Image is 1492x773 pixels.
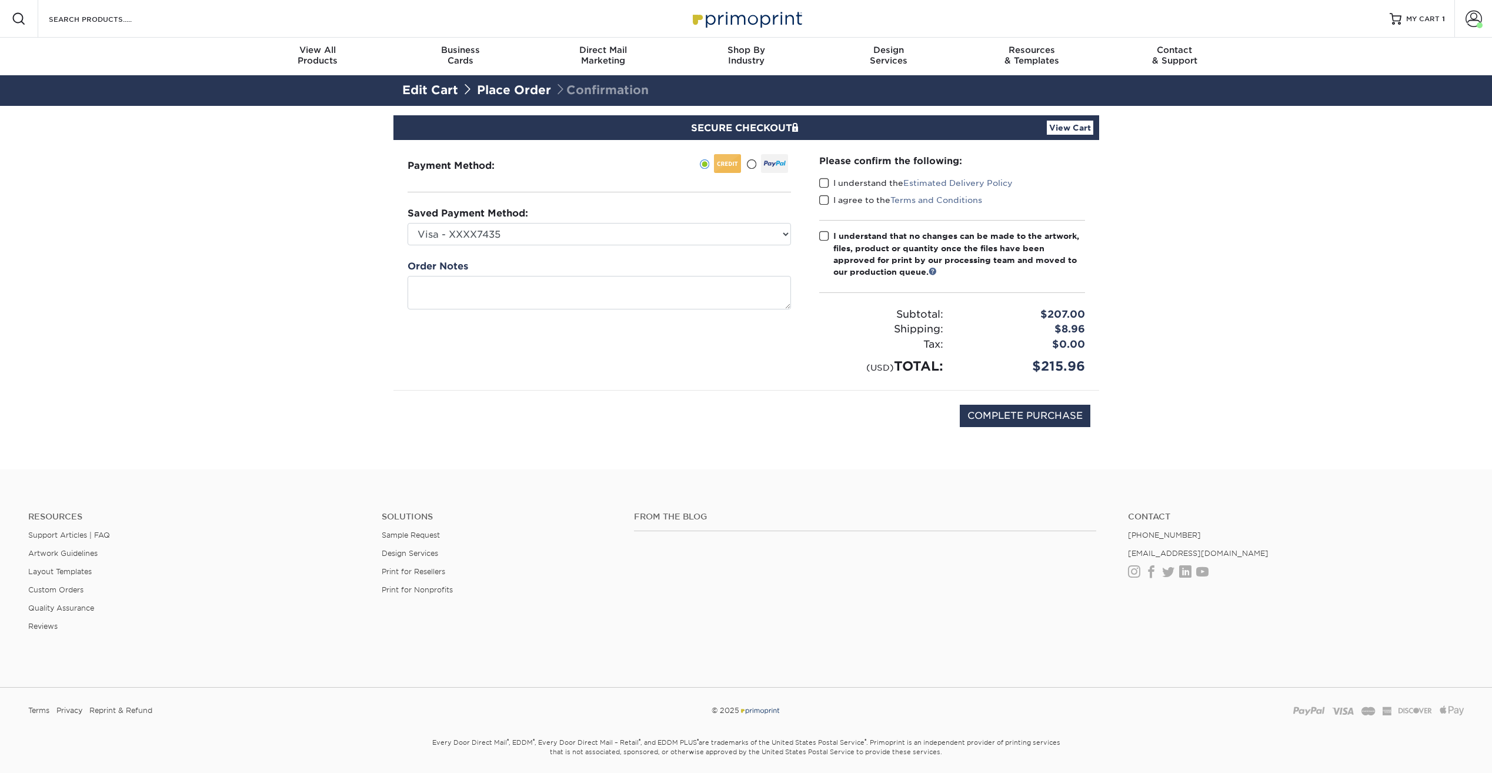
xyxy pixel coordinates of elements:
a: View Cart [1047,121,1093,135]
div: $215.96 [952,356,1094,376]
a: Place Order [477,83,551,97]
a: Support Articles | FAQ [28,531,110,539]
a: Sample Request [382,531,440,539]
a: Resources& Templates [960,38,1103,75]
h4: Resources [28,512,364,522]
div: © 2025 [504,702,989,719]
a: View AllProducts [246,38,389,75]
a: Contact [1128,512,1464,522]
span: SECURE CHECKOUT [691,122,802,134]
a: Reviews [28,622,58,631]
a: Contact& Support [1103,38,1246,75]
a: Shop ByIndustry [675,38,817,75]
a: Print for Resellers [382,567,445,576]
div: Cards [389,45,532,66]
sup: ® [533,738,535,744]
img: Primoprint [739,706,780,715]
div: Marketing [532,45,675,66]
span: Contact [1103,45,1246,55]
div: Subtotal: [810,307,952,322]
div: Shipping: [810,322,952,337]
span: 1 [1442,15,1445,23]
a: Terms and Conditions [890,195,982,205]
div: Please confirm the following: [819,154,1085,168]
span: Design [817,45,960,55]
a: Terms [28,702,49,719]
span: Confirmation [555,83,649,97]
label: Saved Payment Method: [408,206,528,221]
a: [PHONE_NUMBER] [1128,531,1201,539]
span: MY CART [1406,14,1440,24]
div: Services [817,45,960,66]
a: Privacy [56,702,82,719]
a: Estimated Delivery Policy [903,178,1013,188]
div: Industry [675,45,817,66]
label: I understand the [819,177,1013,189]
a: Direct MailMarketing [532,38,675,75]
input: SEARCH PRODUCTS..... [48,12,162,26]
span: Direct Mail [532,45,675,55]
a: Design Services [382,549,438,558]
a: DesignServices [817,38,960,75]
div: Products [246,45,389,66]
sup: ® [865,738,866,744]
span: Resources [960,45,1103,55]
label: Order Notes [408,259,468,274]
div: & Templates [960,45,1103,66]
sup: ® [507,738,509,744]
a: Reprint & Refund [89,702,152,719]
h4: From the Blog [634,512,1097,522]
span: Shop By [675,45,817,55]
img: Primoprint [687,6,805,31]
a: [EMAIL_ADDRESS][DOMAIN_NAME] [1128,549,1269,558]
div: I understand that no changes can be made to the artwork, files, product or quantity once the file... [833,230,1085,278]
sup: ® [639,738,640,744]
label: I agree to the [819,194,982,206]
input: COMPLETE PURCHASE [960,405,1090,427]
a: Edit Cart [402,83,458,97]
span: View All [246,45,389,55]
div: TOTAL: [810,356,952,376]
div: Tax: [810,337,952,352]
a: Artwork Guidelines [28,549,98,558]
small: (USD) [866,362,894,372]
sup: ® [697,738,699,744]
div: $8.96 [952,322,1094,337]
span: Business [389,45,532,55]
div: & Support [1103,45,1246,66]
a: Layout Templates [28,567,92,576]
h4: Solutions [382,512,616,522]
h3: Payment Method: [408,160,523,171]
a: BusinessCards [389,38,532,75]
a: Print for Nonprofits [382,585,453,594]
a: Quality Assurance [28,604,94,612]
a: Custom Orders [28,585,84,594]
div: $0.00 [952,337,1094,352]
div: $207.00 [952,307,1094,322]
